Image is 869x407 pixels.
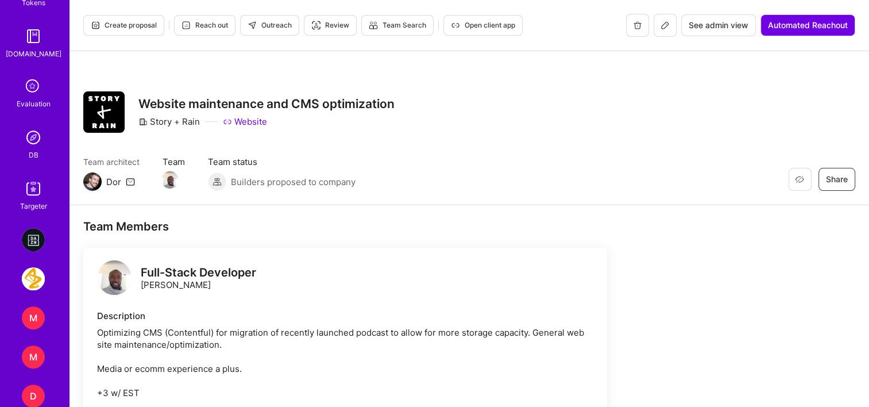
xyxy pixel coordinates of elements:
[304,15,357,36] button: Review
[768,20,848,31] span: Automated Reachout
[208,156,356,168] span: Team status
[311,20,349,30] span: Review
[248,20,292,30] span: Outreach
[22,177,45,200] img: Skill Targeter
[208,172,226,191] img: Builders proposed to company
[138,97,395,111] h3: Website maintenance and CMS optimization
[91,21,100,30] i: icon Proposal
[106,176,121,188] div: Dor
[223,116,267,128] a: Website
[97,260,132,298] a: logo
[451,20,515,30] span: Open client app
[19,267,48,290] a: AstraZeneca: Data team to build new age supply chain modules
[19,345,48,368] a: M
[22,306,45,329] div: M
[760,14,855,36] button: Automated Reachout
[22,267,45,290] img: AstraZeneca: Data team to build new age supply chain modules
[311,21,320,30] i: icon Targeter
[138,117,148,126] i: icon CompanyGray
[20,200,47,212] div: Targeter
[19,306,48,329] a: M
[174,15,235,36] button: Reach out
[22,25,45,48] img: guide book
[6,48,61,60] div: [DOMAIN_NAME]
[22,345,45,368] div: M
[161,171,179,189] img: Team Member Avatar
[83,156,140,168] span: Team architect
[17,98,51,110] div: Evaluation
[22,126,45,149] img: Admin Search
[818,168,855,191] button: Share
[826,174,848,185] span: Share
[22,228,45,251] img: DAZN: Video Engagement platform - developers
[361,15,434,36] button: Team Search
[91,20,157,30] span: Create proposal
[83,15,164,36] button: Create proposal
[369,20,426,30] span: Team Search
[443,15,523,36] button: Open client app
[97,310,593,322] div: Description
[83,91,125,133] img: Company Logo
[138,116,200,128] div: Story + Rain
[141,267,256,291] div: [PERSON_NAME]
[141,267,256,279] div: Full-Stack Developer
[231,176,356,188] span: Builders proposed to company
[22,76,44,98] i: icon SelectionTeam
[97,327,593,399] div: Optimizing CMS (Contentful) for migration of recently launched podcast to allow for more storage ...
[29,149,38,161] div: DB
[689,20,748,31] span: See admin view
[19,228,48,251] a: DAZN: Video Engagement platform - developers
[83,172,102,191] img: Team Architect
[83,219,607,234] div: Team Members
[97,260,132,295] img: logo
[181,20,228,30] span: Reach out
[795,175,804,184] i: icon EyeClosed
[240,15,299,36] button: Outreach
[681,14,756,36] button: See admin view
[163,170,177,190] a: Team Member Avatar
[126,177,135,186] i: icon Mail
[163,156,185,168] span: Team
